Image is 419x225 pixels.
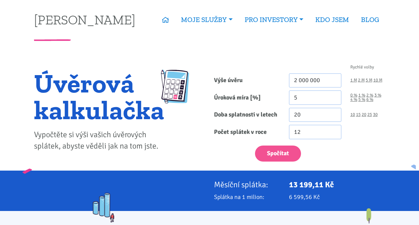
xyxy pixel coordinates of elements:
a: 30 [373,112,378,117]
a: 10 M [373,78,382,82]
a: 5 % [358,97,365,102]
a: 6 % [366,97,373,102]
a: MOJE SLUŽBY [175,12,238,27]
p: Měsíční splátka: [214,180,280,189]
p: Splátka na 1 milion: [214,192,280,202]
a: PRO INVESTORY [239,12,309,27]
a: 20 [362,112,366,117]
a: BLOG [355,12,385,27]
a: 2 % [366,93,373,97]
p: 13 199,11 Kč [289,180,385,189]
a: 4 % [350,97,357,102]
label: Výše úvěru [210,73,285,88]
a: 10 [350,112,355,117]
label: Počet splátek v roce [210,125,285,139]
a: [PERSON_NAME] [34,13,135,26]
a: 25 [367,112,372,117]
a: 2 M [358,78,365,82]
label: Doba splatnosti v letech [210,108,285,122]
label: Úroková míra [%] [210,90,285,105]
p: Vypočtěte si výši vašich úvěrových splátek, abyste věděli jak na tom jste. [34,129,164,152]
span: Rychlé volby [350,65,374,69]
a: 3 % [374,93,381,97]
button: Spočítat [255,146,301,162]
a: 5 M [366,78,372,82]
a: 1 M [350,78,357,82]
a: 1 % [358,93,365,97]
a: 15 [356,112,361,117]
p: 6 599,56 Kč [289,192,385,202]
a: KDO JSEM [309,12,355,27]
h1: Úvěrová kalkulačka [34,70,164,123]
a: 0 % [350,93,357,97]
